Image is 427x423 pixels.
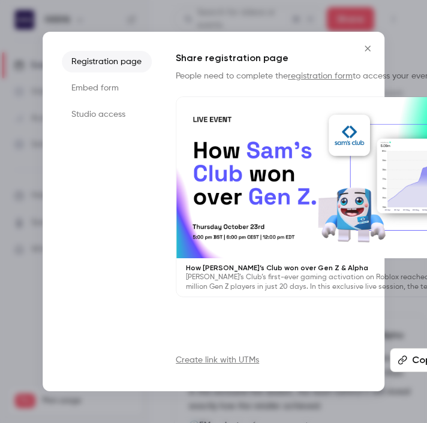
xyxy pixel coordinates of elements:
[288,72,353,80] a: registration form
[62,104,152,125] li: Studio access
[356,37,380,61] button: Close
[62,77,152,99] li: Embed form
[176,354,259,366] a: Create link with UTMs
[62,51,152,72] li: Registration page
